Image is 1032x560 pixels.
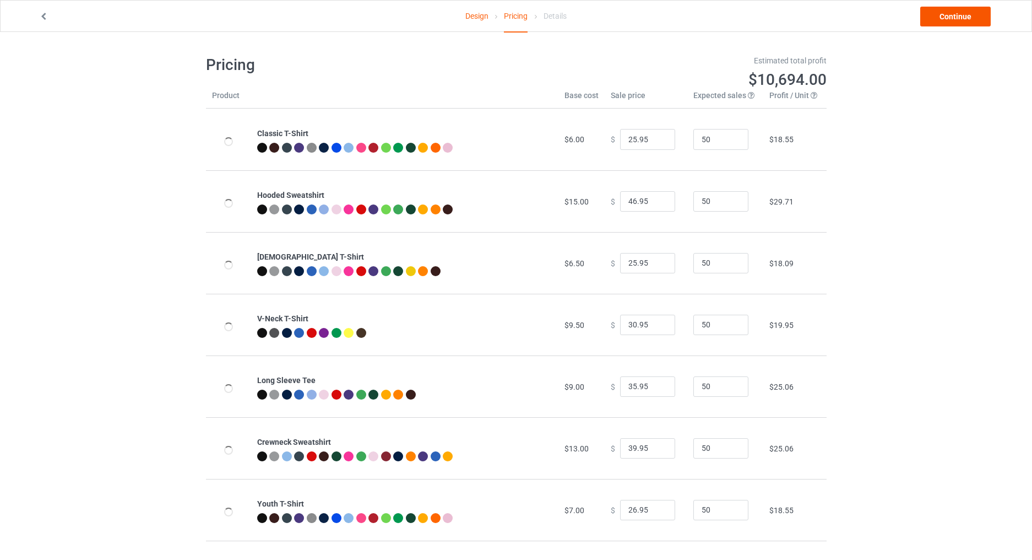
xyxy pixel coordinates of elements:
[769,506,794,515] span: $18.55
[763,90,826,109] th: Profit / Unit
[564,135,584,144] span: $6.00
[564,506,584,515] span: $7.00
[257,499,304,508] b: Youth T-Shirt
[611,197,615,206] span: $
[257,252,364,261] b: [DEMOGRAPHIC_DATA] T-Shirt
[920,7,991,26] a: Continue
[611,444,615,453] span: $
[769,444,794,453] span: $25.06
[611,382,615,391] span: $
[611,259,615,267] span: $
[257,376,316,385] b: Long Sleeve Tee
[544,1,567,31] div: Details
[206,90,251,109] th: Product
[257,438,331,446] b: Crewneck Sweatshirt
[504,1,528,33] div: Pricing
[611,320,615,329] span: $
[524,55,827,66] div: Estimated total profit
[769,383,794,391] span: $25.06
[769,135,794,144] span: $18.55
[611,505,615,514] span: $
[257,191,324,200] b: Hooded Sweatshirt
[558,90,605,109] th: Base cost
[307,513,317,523] img: heather_texture.png
[564,444,589,453] span: $13.00
[465,1,488,31] a: Design
[769,321,794,330] span: $19.95
[257,129,308,138] b: Classic T-Shirt
[769,197,794,206] span: $29.71
[206,55,509,75] h1: Pricing
[257,314,308,323] b: V-Neck T-Shirt
[605,90,687,109] th: Sale price
[564,197,589,206] span: $15.00
[769,259,794,268] span: $18.09
[687,90,763,109] th: Expected sales
[307,143,317,153] img: heather_texture.png
[564,321,584,330] span: $9.50
[748,71,827,89] span: $10,694.00
[611,135,615,144] span: $
[564,383,584,391] span: $9.00
[564,259,584,268] span: $6.50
